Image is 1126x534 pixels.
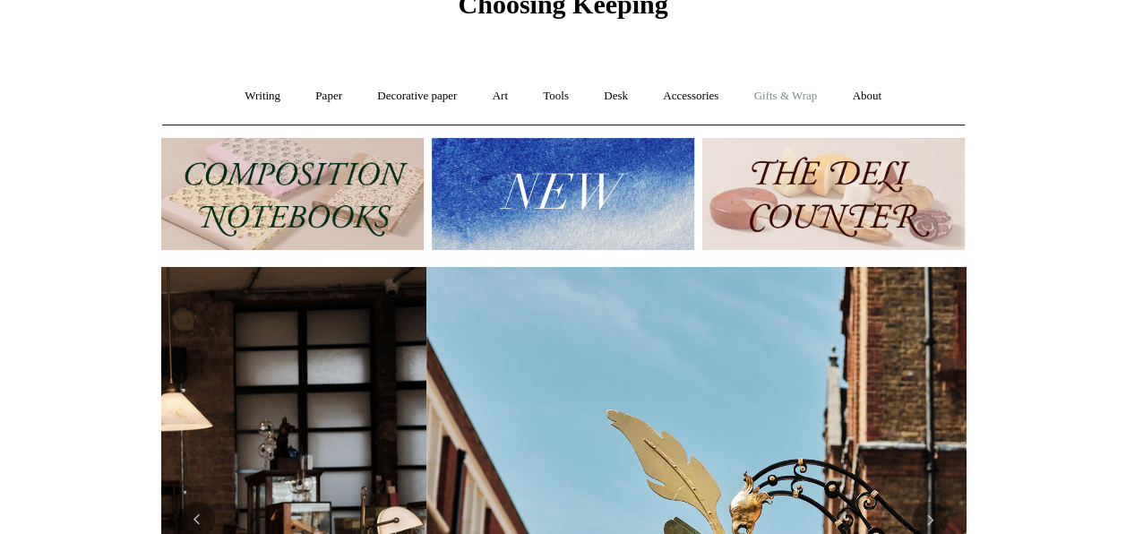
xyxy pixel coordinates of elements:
[228,73,297,120] a: Writing
[458,4,667,16] a: Choosing Keeping
[588,73,644,120] a: Desk
[647,73,735,120] a: Accessories
[477,73,524,120] a: Art
[527,73,585,120] a: Tools
[737,73,833,120] a: Gifts & Wrap
[836,73,898,120] a: About
[702,138,965,250] img: The Deli Counter
[361,73,473,120] a: Decorative paper
[161,138,424,250] img: 202302 Composition ledgers.jpg__PID:69722ee6-fa44-49dd-a067-31375e5d54ec
[299,73,358,120] a: Paper
[432,138,694,250] img: New.jpg__PID:f73bdf93-380a-4a35-bcfe-7823039498e1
